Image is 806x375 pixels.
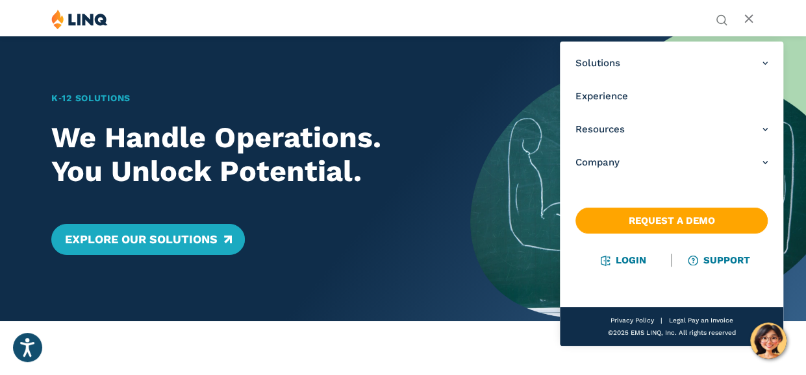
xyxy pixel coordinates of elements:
[51,224,244,255] a: Explore Our Solutions
[669,317,686,324] a: Legal
[575,123,625,136] span: Resources
[688,317,733,324] a: Pay an Invoice
[689,254,750,266] a: Support
[575,56,768,70] a: Solutions
[575,156,620,169] span: Company
[575,156,768,169] a: Company
[51,9,108,29] img: LINQ | K‑12 Software
[560,42,783,346] nav: Primary Navigation
[470,36,806,321] img: Home Banner
[608,329,736,336] span: ©2025 EMS LINQ, Inc. All rights reserved
[575,90,628,103] span: Experience
[575,56,620,70] span: Solutions
[750,322,787,359] button: Hello, have a question? Let’s chat.
[575,123,768,136] a: Resources
[575,90,768,103] a: Experience
[716,13,727,25] button: Open Search Bar
[744,12,755,27] button: Open Main Menu
[716,9,727,25] nav: Utility Navigation
[611,317,654,324] a: Privacy Policy
[51,91,437,105] h1: K‑12 Solutions
[575,208,768,234] a: Request a Demo
[51,121,437,187] h2: We Handle Operations. You Unlock Potential.
[601,254,646,266] a: Login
